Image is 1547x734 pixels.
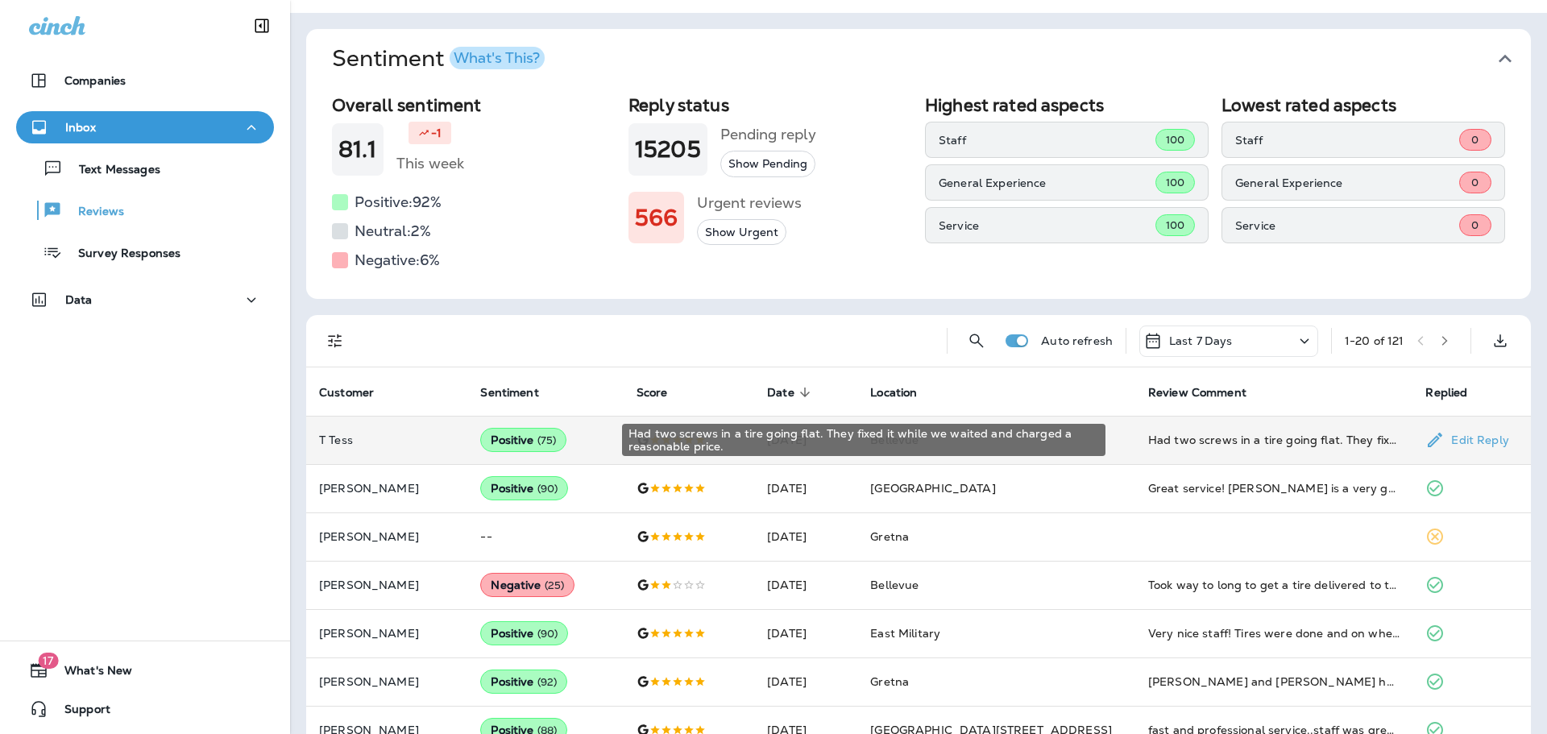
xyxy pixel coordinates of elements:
[454,51,540,65] div: What's This?
[1235,176,1459,189] p: General Experience
[48,703,110,722] span: Support
[754,464,857,512] td: [DATE]
[767,386,794,400] span: Date
[431,125,442,141] p: -1
[1148,386,1246,400] span: Review Comment
[635,136,701,163] h1: 15205
[1235,219,1459,232] p: Service
[545,578,565,592] span: ( 25 )
[16,284,274,316] button: Data
[537,675,558,689] span: ( 92 )
[1148,385,1267,400] span: Review Comment
[870,626,940,641] span: East Military
[870,578,919,592] span: Bellevue
[635,205,678,231] h1: 566
[65,293,93,306] p: Data
[622,424,1105,456] div: Had two screws in a tire going flat. They fixed it while we waited and charged a reasonable price.
[355,218,431,244] h5: Neutral: 2 %
[480,428,566,452] div: Positive
[319,675,454,688] p: [PERSON_NAME]
[63,163,160,178] p: Text Messages
[1148,674,1400,690] div: James and Zach had outstanding customer service and I was very pleased with the quick and efficie...
[870,481,995,496] span: [GEOGRAPHIC_DATA]
[396,151,464,176] h5: This week
[480,573,574,597] div: Negative
[1221,95,1505,115] h2: Lowest rated aspects
[355,189,442,215] h5: Positive: 92 %
[480,621,568,645] div: Positive
[16,193,274,227] button: Reviews
[16,235,274,269] button: Survey Responses
[16,111,274,143] button: Inbox
[754,609,857,657] td: [DATE]
[870,674,909,689] span: Gretna
[38,653,58,669] span: 17
[480,385,559,400] span: Sentiment
[480,670,567,694] div: Positive
[1169,334,1233,347] p: Last 7 Days
[467,512,623,561] td: --
[754,416,857,464] td: [DATE]
[332,45,545,73] h1: Sentiment
[1425,386,1467,400] span: Replied
[960,325,993,357] button: Search Reviews
[16,654,274,686] button: 17What's New
[16,693,274,725] button: Support
[480,476,568,500] div: Positive
[1041,334,1113,347] p: Auto refresh
[1471,218,1479,232] span: 0
[925,95,1209,115] h2: Highest rated aspects
[1235,134,1459,147] p: Staff
[1148,480,1400,496] div: Great service! Jesse is a very good manager, he went above and beyond to help me with my vehicle ...
[939,134,1155,147] p: Staff
[319,386,374,400] span: Customer
[637,385,689,400] span: Score
[754,512,857,561] td: [DATE]
[697,219,786,246] button: Show Urgent
[306,89,1531,299] div: SentimentWhat's This?
[62,205,124,220] p: Reviews
[870,385,938,400] span: Location
[1148,432,1400,448] div: Had two screws in a tire going flat. They fixed it while we waited and charged a reasonable price.
[355,247,440,273] h5: Negative: 6 %
[720,122,816,147] h5: Pending reply
[319,433,454,446] p: T Tess
[319,385,395,400] span: Customer
[628,95,912,115] h2: Reply status
[1166,218,1184,232] span: 100
[319,482,454,495] p: [PERSON_NAME]
[767,385,815,400] span: Date
[537,482,558,496] span: ( 90 )
[319,325,351,357] button: Filters
[537,433,557,447] span: ( 75 )
[16,151,274,185] button: Text Messages
[319,29,1544,89] button: SentimentWhat's This?
[64,74,126,87] p: Companies
[1148,577,1400,593] div: Took way to long to get a tire delivered to the store was almost 2 hours
[332,95,616,115] h2: Overall sentiment
[239,10,284,42] button: Collapse Sidebar
[1425,385,1488,400] span: Replied
[939,219,1155,232] p: Service
[1484,325,1516,357] button: Export as CSV
[537,627,558,641] span: ( 90 )
[319,530,454,543] p: [PERSON_NAME]
[65,121,96,134] p: Inbox
[1471,133,1479,147] span: 0
[637,386,668,400] span: Score
[319,578,454,591] p: [PERSON_NAME]
[1345,334,1404,347] div: 1 - 20 of 121
[939,176,1155,189] p: General Experience
[1166,133,1184,147] span: 100
[870,529,909,544] span: Gretna
[754,561,857,609] td: [DATE]
[16,64,274,97] button: Companies
[1445,433,1508,446] p: Edit Reply
[1166,176,1184,189] span: 100
[754,657,857,706] td: [DATE]
[62,247,180,262] p: Survey Responses
[1148,625,1400,641] div: Very nice staff! Tires were done and on when they said they would be!! Awesome!!!!!
[480,386,538,400] span: Sentiment
[338,136,377,163] h1: 81.1
[1471,176,1479,189] span: 0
